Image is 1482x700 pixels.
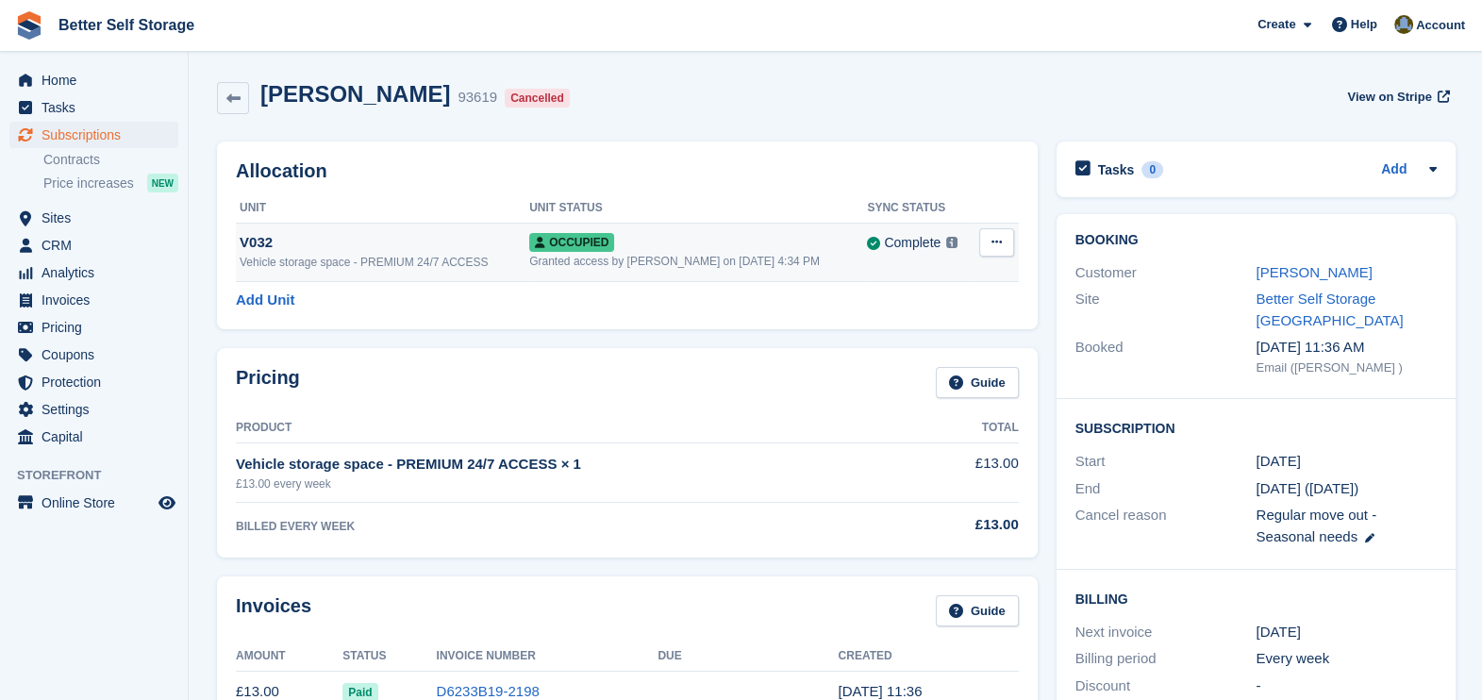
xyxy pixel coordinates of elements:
[1098,161,1135,178] h2: Tasks
[156,492,178,514] a: Preview store
[236,518,931,535] div: BILLED EVERY WEEK
[1256,648,1437,670] div: Every week
[42,67,155,93] span: Home
[51,9,202,41] a: Better Self Storage
[42,232,155,258] span: CRM
[1075,505,1257,547] div: Cancel reason
[1347,88,1431,107] span: View on Stripe
[437,683,540,699] a: D6233B19-2198
[9,342,178,368] a: menu
[260,81,450,107] h2: [PERSON_NAME]
[240,232,529,254] div: V032
[1256,622,1437,643] div: [DATE]
[1256,264,1372,280] a: [PERSON_NAME]
[9,67,178,93] a: menu
[42,287,155,313] span: Invoices
[1075,675,1257,697] div: Discount
[1256,675,1437,697] div: -
[9,369,178,395] a: menu
[838,683,922,699] time: 2025-07-30 10:36:48 UTC
[236,454,931,475] div: Vehicle storage space - PREMIUM 24/7 ACCESS × 1
[867,193,973,224] th: Sync Status
[1075,622,1257,643] div: Next invoice
[437,642,658,672] th: Invoice Number
[658,642,838,672] th: Due
[1256,451,1300,473] time: 2025-07-02 00:00:00 UTC
[42,205,155,231] span: Sites
[9,396,178,423] a: menu
[1075,289,1257,331] div: Site
[1351,15,1377,34] span: Help
[1256,337,1437,358] div: [DATE] 11:36 AM
[1256,358,1437,377] div: Email ([PERSON_NAME] )
[236,193,529,224] th: Unit
[1075,648,1257,670] div: Billing period
[42,342,155,368] span: Coupons
[236,642,342,672] th: Amount
[43,173,178,193] a: Price increases NEW
[236,475,931,492] div: £13.00 every week
[946,237,957,248] img: icon-info-grey-7440780725fd019a000dd9b08b2336e03edf1995a4989e88bcd33f0948082b44.svg
[17,466,188,485] span: Storefront
[9,490,178,516] a: menu
[42,94,155,121] span: Tasks
[1075,337,1257,376] div: Booked
[9,232,178,258] a: menu
[9,314,178,341] a: menu
[42,490,155,516] span: Online Store
[9,424,178,450] a: menu
[505,89,570,108] div: Cancelled
[42,396,155,423] span: Settings
[529,193,867,224] th: Unit Status
[236,290,294,311] a: Add Unit
[1075,262,1257,284] div: Customer
[236,413,931,443] th: Product
[236,595,311,626] h2: Invoices
[529,253,867,270] div: Granted access by [PERSON_NAME] on [DATE] 4:34 PM
[15,11,43,40] img: stora-icon-8386f47178a22dfd0bd8f6a31ec36ba5ce8667c1dd55bd0f319d3a0aa187defe.svg
[1075,478,1257,500] div: End
[1256,480,1358,496] span: [DATE] ([DATE])
[42,369,155,395] span: Protection
[342,642,436,672] th: Status
[9,287,178,313] a: menu
[458,87,497,108] div: 93619
[1141,161,1163,178] div: 0
[42,259,155,286] span: Analytics
[9,259,178,286] a: menu
[1075,589,1438,608] h2: Billing
[1256,507,1376,544] span: Regular move out - Seasonal needs
[42,314,155,341] span: Pricing
[147,174,178,192] div: NEW
[236,367,300,398] h2: Pricing
[1394,15,1413,34] img: David Macdonald
[1075,233,1438,248] h2: Booking
[931,413,1018,443] th: Total
[1075,418,1438,437] h2: Subscription
[43,175,134,192] span: Price increases
[936,595,1019,626] a: Guide
[529,233,614,252] span: Occupied
[936,367,1019,398] a: Guide
[838,642,1018,672] th: Created
[1256,291,1403,328] a: Better Self Storage [GEOGRAPHIC_DATA]
[42,122,155,148] span: Subscriptions
[9,94,178,121] a: menu
[240,254,529,271] div: Vehicle storage space - PREMIUM 24/7 ACCESS
[931,514,1018,536] div: £13.00
[9,205,178,231] a: menu
[42,424,155,450] span: Capital
[1381,159,1407,181] a: Add
[236,160,1019,182] h2: Allocation
[1075,451,1257,473] div: Start
[9,122,178,148] a: menu
[884,233,941,253] div: Complete
[931,442,1018,502] td: £13.00
[1416,16,1465,35] span: Account
[43,151,178,169] a: Contracts
[1257,15,1295,34] span: Create
[1340,81,1454,112] a: View on Stripe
